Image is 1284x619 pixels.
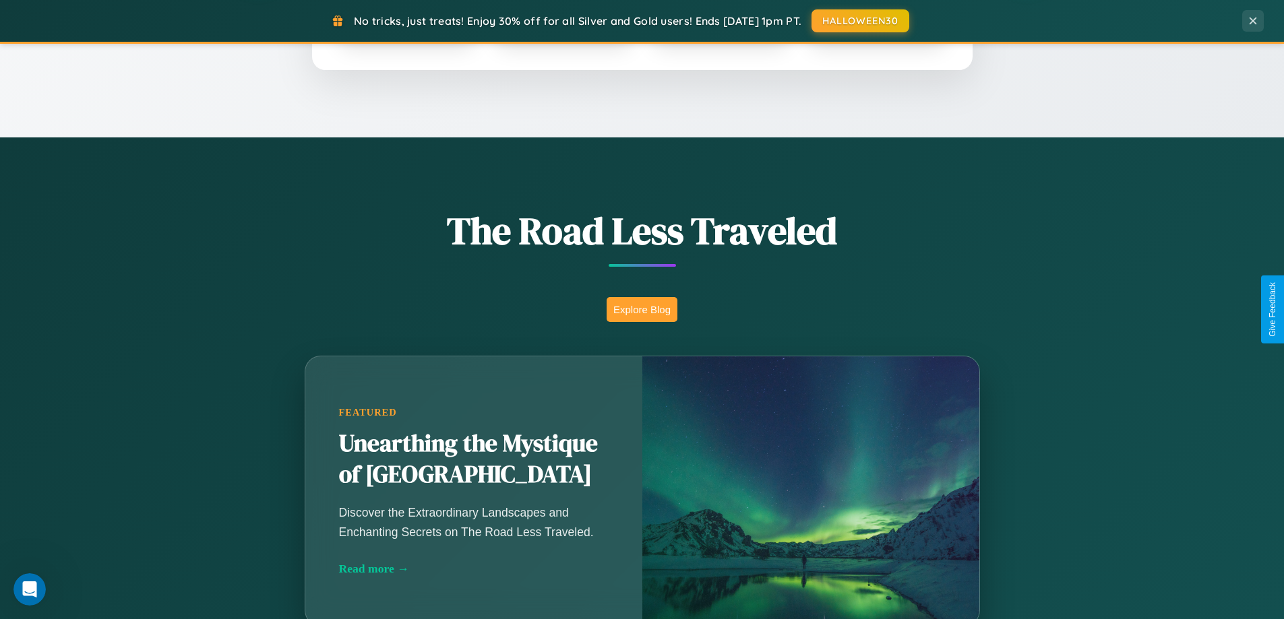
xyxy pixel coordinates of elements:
h2: Unearthing the Mystique of [GEOGRAPHIC_DATA] [339,428,609,490]
div: Featured [339,407,609,418]
p: Discover the Extraordinary Landscapes and Enchanting Secrets on The Road Less Traveled. [339,503,609,541]
div: Read more → [339,562,609,576]
div: Give Feedback [1268,282,1277,337]
button: Explore Blog [607,297,677,322]
button: HALLOWEEN30 [812,9,909,32]
h1: The Road Less Traveled [238,205,1047,257]
span: No tricks, just treats! Enjoy 30% off for all Silver and Gold users! Ends [DATE] 1pm PT. [354,14,801,28]
iframe: Intercom live chat [13,573,46,606]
